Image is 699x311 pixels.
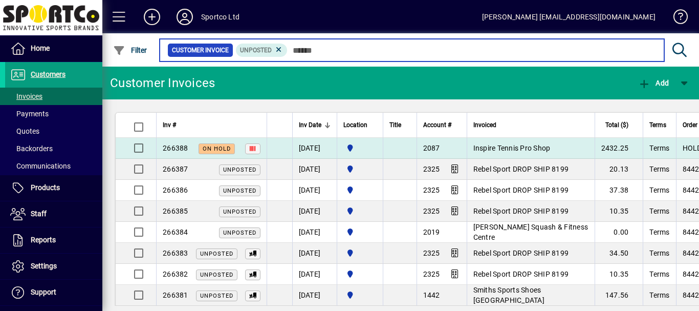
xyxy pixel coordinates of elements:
span: Inv # [163,119,176,131]
span: 266382 [163,270,188,278]
span: Terms [649,144,669,152]
span: Terms [649,291,669,299]
span: Add [638,79,669,87]
span: Payments [10,110,49,118]
span: Invoiced [473,119,496,131]
a: Invoices [5,88,102,105]
span: Terms [649,249,669,257]
span: Reports [31,236,56,244]
span: Unposted [200,251,233,257]
div: Title [389,119,410,131]
td: 20.13 [595,159,643,180]
span: 266387 [163,165,188,173]
span: Inspire Tennis Pro Shop [473,144,551,152]
span: Rebel Sport DROP SHIP 8199 [473,165,569,173]
div: Inv # [163,119,260,131]
a: Backorders [5,140,102,157]
span: [PERSON_NAME] Squash & Fitness Centre [473,223,588,241]
td: [DATE] [292,264,337,285]
a: Settings [5,254,102,279]
span: 266383 [163,249,188,257]
a: Support [5,280,102,305]
span: Rebel Sport DROP SHIP 8199 [473,207,569,215]
span: Terms [649,165,669,173]
div: Customer Invoices [110,75,215,91]
span: Customer Invoice [172,45,229,55]
span: 2087 [423,144,440,152]
span: 266388 [163,144,188,152]
span: Terms [649,186,669,194]
td: [DATE] [292,180,337,201]
span: Rebel Sport DROP SHIP 8199 [473,270,569,278]
span: 2325 [423,186,440,194]
td: [DATE] [292,138,337,159]
span: Unposted [223,188,256,194]
div: Location [343,119,377,131]
span: On hold [203,146,231,152]
button: Add [636,74,671,92]
td: 10.35 [595,201,643,222]
td: [DATE] [292,201,337,222]
span: 2325 [423,207,440,215]
span: Filter [113,46,147,54]
span: Title [389,119,401,131]
span: Invoices [10,92,42,100]
span: Quotes [10,127,39,135]
a: Quotes [5,122,102,140]
div: Total ($) [601,119,638,131]
button: Filter [111,41,150,59]
span: 2019 [423,228,440,236]
span: Sportco Ltd Warehouse [343,163,377,175]
span: Customers [31,70,65,78]
a: Home [5,36,102,61]
span: Smiths Sports Shoes [GEOGRAPHIC_DATA] [473,286,544,304]
span: Terms [649,228,669,236]
div: Invoiced [473,119,588,131]
td: 2432.25 [595,138,643,159]
span: Products [31,183,60,192]
div: [PERSON_NAME] [EMAIL_ADDRESS][DOMAIN_NAME] [482,9,656,25]
span: 266381 [163,291,188,299]
span: Unposted [200,272,233,278]
span: Unposted [240,47,272,54]
span: 266384 [163,228,188,236]
div: Account # [423,119,461,131]
span: Sportco Ltd Warehouse [343,142,377,154]
td: [DATE] [292,285,337,306]
span: Account # [423,119,451,131]
span: 2325 [423,165,440,173]
span: 2325 [423,270,440,278]
button: Add [136,8,168,26]
span: Sportco Ltd Warehouse [343,247,377,259]
span: Location [343,119,367,131]
td: [DATE] [292,222,337,243]
span: Sportco Ltd Warehouse [343,226,377,238]
span: Terms [649,207,669,215]
span: Terms [649,119,666,131]
span: Communications [10,162,71,170]
span: Unposted [223,230,256,236]
span: Total ($) [605,119,628,131]
td: 37.38 [595,180,643,201]
span: Rebel Sport DROP SHIP 8199 [473,186,569,194]
div: Inv Date [299,119,331,131]
span: 1442 [423,291,440,299]
td: 10.35 [595,264,643,285]
span: Unposted [223,167,256,173]
td: 0.00 [595,222,643,243]
button: Profile [168,8,201,26]
span: Staff [31,210,47,218]
span: Sportco Ltd Warehouse [343,184,377,196]
div: Sportco Ltd [201,9,239,25]
a: Payments [5,105,102,122]
span: Backorders [10,144,53,153]
a: Reports [5,227,102,253]
span: Sportco Ltd Warehouse [343,205,377,217]
a: Staff [5,201,102,227]
a: Communications [5,157,102,175]
mat-chip: Customer Invoice Status: Unposted [236,44,288,57]
span: 266385 [163,207,188,215]
a: Products [5,175,102,201]
span: Rebel Sport DROP SHIP 8199 [473,249,569,257]
span: Inv Date [299,119,321,131]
